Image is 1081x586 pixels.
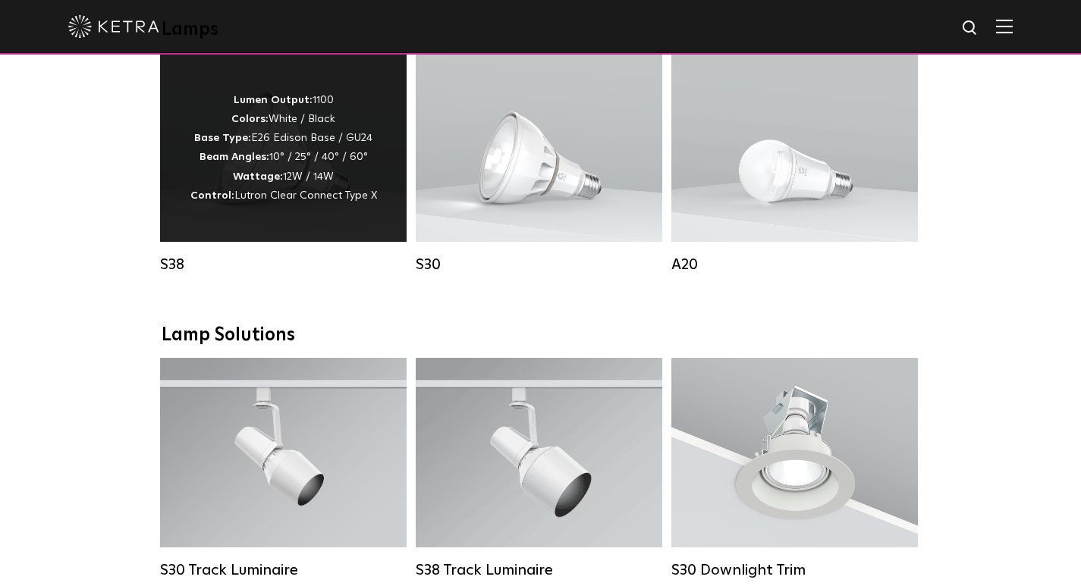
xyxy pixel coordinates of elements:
p: 1100 White / Black E26 Edison Base / GU24 10° / 25° / 40° / 60° 12W / 14W [190,91,377,205]
a: S30 Track Luminaire Lumen Output:1100Colors:White / BlackBeam Angles:15° / 25° / 40° / 60° / 90°W... [160,358,407,579]
strong: Beam Angles: [200,152,269,162]
strong: Wattage: [233,171,283,182]
a: S38 Track Luminaire Lumen Output:1100Colors:White / BlackBeam Angles:10° / 25° / 40° / 60°Wattage... [416,358,662,579]
a: A20 Lumen Output:600 / 800Colors:White / BlackBase Type:E26 Edison Base / GU24Beam Angles:Omni-Di... [671,52,918,274]
div: S38 [160,255,407,274]
strong: Lumen Output: [234,95,313,105]
img: search icon [961,19,980,38]
img: Hamburger%20Nav.svg [996,19,1013,33]
div: S30 Track Luminaire [160,561,407,579]
strong: Colors: [231,114,269,124]
a: S30 Downlight Trim S30 Downlight Trim [671,358,918,579]
div: S30 [416,255,662,274]
div: Lamp Solutions [162,324,920,346]
div: A20 [671,255,918,274]
span: Lutron Clear Connect Type X [234,190,377,201]
strong: Control: [190,190,234,201]
strong: Base Type: [194,133,251,143]
a: S38 Lumen Output:1100Colors:White / BlackBase Type:E26 Edison Base / GU24Beam Angles:10° / 25° / ... [160,52,407,274]
div: S30 Downlight Trim [671,561,918,579]
a: S30 Lumen Output:1100Colors:White / BlackBase Type:E26 Edison Base / GU24Beam Angles:15° / 25° / ... [416,52,662,274]
img: ketra-logo-2019-white [68,15,159,38]
div: S38 Track Luminaire [416,561,662,579]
